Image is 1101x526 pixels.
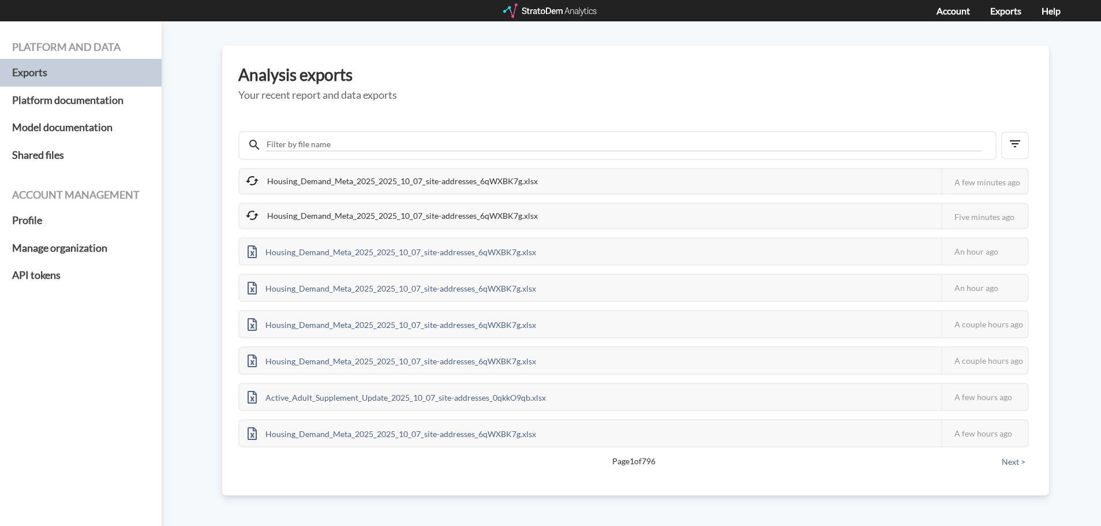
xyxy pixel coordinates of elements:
[239,204,546,228] div: Housing_Demand_Meta_2025_2025_10_07_site-addresses_6qWXBK7g.xlsx
[238,89,1033,101] h5: Your recent report and data exports
[239,169,546,193] div: Housing_Demand_Meta_2025_2025_10_07_site-addresses_6qWXBK7g.xlsx
[941,204,1028,230] div: Five minutes ago
[941,275,1028,301] div: An hour ago
[12,262,149,289] a: API tokens
[998,456,1029,468] button: Next >
[12,234,149,262] a: Manage organization
[1042,5,1061,16] a: Help
[239,391,554,401] a: Active_Adult_Supplement_Update_2025_10_07_site-addresses_0qkkO9qb.xlsx
[12,59,149,87] a: Exports
[239,245,544,255] a: Housing_Demand_Meta_2025_2025_10_07_site-addresses_6qWXBK7g.xlsx
[941,238,1028,264] div: An hour ago
[941,311,1028,337] div: A couple hours ago
[990,5,1021,16] a: Exports
[12,141,149,169] a: Shared files
[12,87,149,114] a: Platform documentation
[941,169,1028,195] div: A few minutes ago
[239,427,544,437] a: Housing_Demand_Meta_2025_2025_10_07_site-addresses_6qWXBK7g.xlsx
[239,275,544,301] div: Housing_Demand_Meta_2025_2025_10_07_site-addresses_6qWXBK7g.xlsx
[265,138,981,151] input: Filter by file name
[239,355,544,364] a: Housing_Demand_Meta_2025_2025_10_07_site-addresses_6qWXBK7g.xlsx
[279,456,988,467] span: Page 1 of 796
[937,5,970,16] a: Account
[239,348,544,374] div: Housing_Demand_Meta_2025_2025_10_07_site-addresses_6qWXBK7g.xlsx
[238,66,1033,84] h3: Analysis exports
[941,384,1028,410] div: A few hours ago
[12,207,149,234] a: Profile
[12,42,149,53] h4: Platform and data
[12,114,149,141] a: Model documentation
[239,384,554,410] div: Active_Adult_Supplement_Update_2025_10_07_site-addresses_0qkkO9qb.xlsx
[239,420,544,446] div: Housing_Demand_Meta_2025_2025_10_07_site-addresses_6qWXBK7g.xlsx
[239,282,544,292] a: Housing_Demand_Meta_2025_2025_10_07_site-addresses_6qWXBK7g.xlsx
[239,318,544,328] a: Housing_Demand_Meta_2025_2025_10_07_site-addresses_6qWXBK7g.xlsx
[941,348,1028,374] div: A couple hours ago
[12,189,149,201] h4: Account management
[941,420,1028,446] div: A few hours ago
[239,311,544,337] div: Housing_Demand_Meta_2025_2025_10_07_site-addresses_6qWXBK7g.xlsx
[239,238,544,264] div: Housing_Demand_Meta_2025_2025_10_07_site-addresses_6qWXBK7g.xlsx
